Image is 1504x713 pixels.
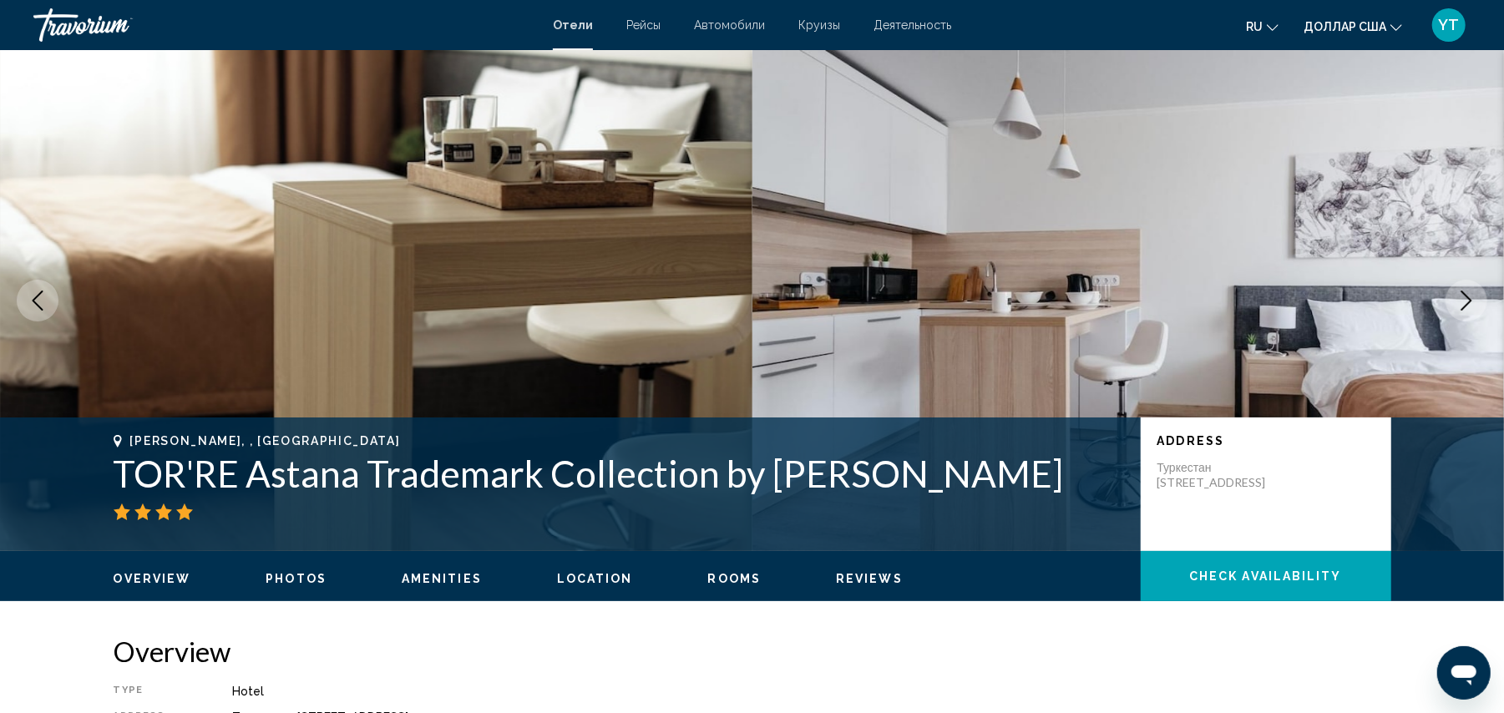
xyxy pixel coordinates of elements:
button: Next image [1446,280,1487,321]
a: Деятельность [874,18,951,32]
p: Туркестан [STREET_ADDRESS] [1157,460,1291,490]
span: Rooms [708,572,762,585]
h1: TOR'RE Astana Trademark Collection by [PERSON_NAME] [114,452,1124,495]
button: Amenities [402,571,482,586]
div: Type [114,685,190,698]
span: Reviews [836,572,903,585]
iframe: Кнопка запуска окна обмена сообщениями [1437,646,1491,700]
font: ru [1246,20,1263,33]
span: Overview [114,572,191,585]
div: Hotel [232,685,1391,698]
button: Изменить валюту [1304,14,1402,38]
a: Автомобили [694,18,765,32]
span: Check Availability [1189,570,1342,584]
button: Reviews [836,571,903,586]
a: Рейсы [626,18,661,32]
span: Amenities [402,572,482,585]
span: Photos [266,572,327,585]
a: Отели [553,18,593,32]
button: Меню пользователя [1427,8,1471,43]
span: Location [557,572,633,585]
a: Травориум [33,8,536,42]
button: Изменить язык [1246,14,1279,38]
button: Rooms [708,571,762,586]
button: Photos [266,571,327,586]
button: Previous image [17,280,58,321]
p: Address [1157,434,1375,448]
button: Check Availability [1141,551,1391,601]
button: Overview [114,571,191,586]
font: YT [1439,16,1460,33]
span: [PERSON_NAME], , [GEOGRAPHIC_DATA] [130,434,401,448]
font: доллар США [1304,20,1386,33]
button: Location [557,571,633,586]
a: Круизы [798,18,840,32]
h2: Overview [114,635,1391,668]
